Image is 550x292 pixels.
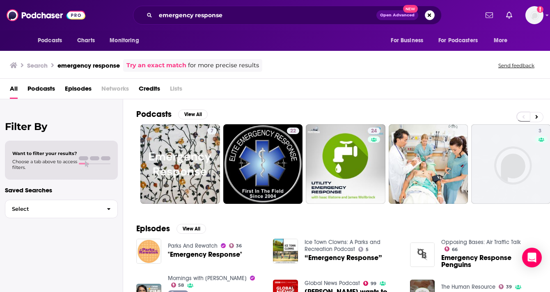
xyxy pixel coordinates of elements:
span: 58 [178,283,184,287]
button: open menu [488,33,518,48]
a: Credits [139,82,160,99]
span: Choose a tab above to access filters. [12,159,77,170]
a: 22 [287,128,299,134]
span: Logged in as kileycampbell [525,6,543,24]
a: PodcastsView All [136,109,208,119]
img: “Emergency Response” [273,239,298,264]
button: open menu [433,33,490,48]
span: Podcasts [38,35,62,46]
a: 66 [445,246,458,251]
a: “Emergency Response” [305,254,382,261]
a: 39 [499,284,512,289]
h2: Podcasts [136,109,172,119]
div: Open Intercom Messenger [522,248,542,267]
span: Lists [170,82,182,99]
h2: Filter By [5,121,118,132]
input: Search podcasts, credits, & more... [156,9,376,22]
h2: Episodes [136,224,170,234]
a: Parks And Rewatch [168,242,218,249]
span: Select [5,206,100,212]
button: open menu [32,33,73,48]
a: Mornings with Simi [168,275,247,282]
p: Saved Searches [5,186,118,194]
span: Charts [77,35,95,46]
span: 36 [236,244,242,248]
a: 36 [229,243,242,248]
a: 5 [358,247,369,252]
button: open menu [385,33,433,48]
a: 58 [171,283,184,287]
a: Show notifications dropdown [482,8,496,22]
svg: Add a profile image [537,6,543,13]
img: "Emergency Response" [136,239,161,264]
img: Emergency Response Penguins [410,242,435,267]
span: 5 [366,248,369,251]
a: The Human Resource [441,283,495,290]
h3: emergency response [57,62,120,69]
button: Show profile menu [525,6,543,24]
a: Global News Podcast [305,280,360,287]
h3: Search [27,62,48,69]
span: For Podcasters [438,35,478,46]
span: Monitoring [110,35,139,46]
a: Ice Town Clowns: A Parks and Recreation Podcast [305,239,380,253]
span: 7 [211,127,213,135]
span: 24 [371,127,377,135]
span: 3 [539,127,541,135]
a: Charts [72,33,100,48]
a: 7 [207,128,217,134]
a: Try an exact match [126,61,186,70]
a: 22 [223,124,303,204]
span: 66 [452,248,458,251]
a: 24 [368,128,380,134]
span: for more precise results [188,61,259,70]
button: Open AdvancedNew [376,10,418,20]
a: Show notifications dropdown [503,8,516,22]
button: Send feedback [496,62,537,69]
img: Podchaser - Follow, Share and Rate Podcasts [7,7,85,23]
a: Podcasts [27,82,55,99]
span: Want to filter your results? [12,151,77,156]
span: Open Advanced [380,13,415,17]
button: View All [176,224,206,234]
a: "Emergency Response" [168,251,242,258]
a: 24 [306,124,385,204]
button: Select [5,200,118,218]
span: 39 [506,285,512,289]
span: More [494,35,508,46]
span: For Business [391,35,423,46]
a: 99 [363,281,376,286]
span: 99 [371,282,376,285]
button: View All [178,109,208,119]
span: Networks [101,82,129,99]
div: Search podcasts, credits, & more... [133,6,442,25]
span: New [403,5,418,13]
a: Emergency Response Penguins [441,254,537,268]
img: User Profile [525,6,543,24]
a: 3 [535,128,545,134]
a: Opposing Bases: Air Traffic Talk [441,239,521,246]
span: 22 [290,127,296,135]
a: All [10,82,18,99]
a: EpisodesView All [136,224,206,234]
a: Episodes [65,82,92,99]
a: 7 [140,124,220,204]
button: open menu [104,33,149,48]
